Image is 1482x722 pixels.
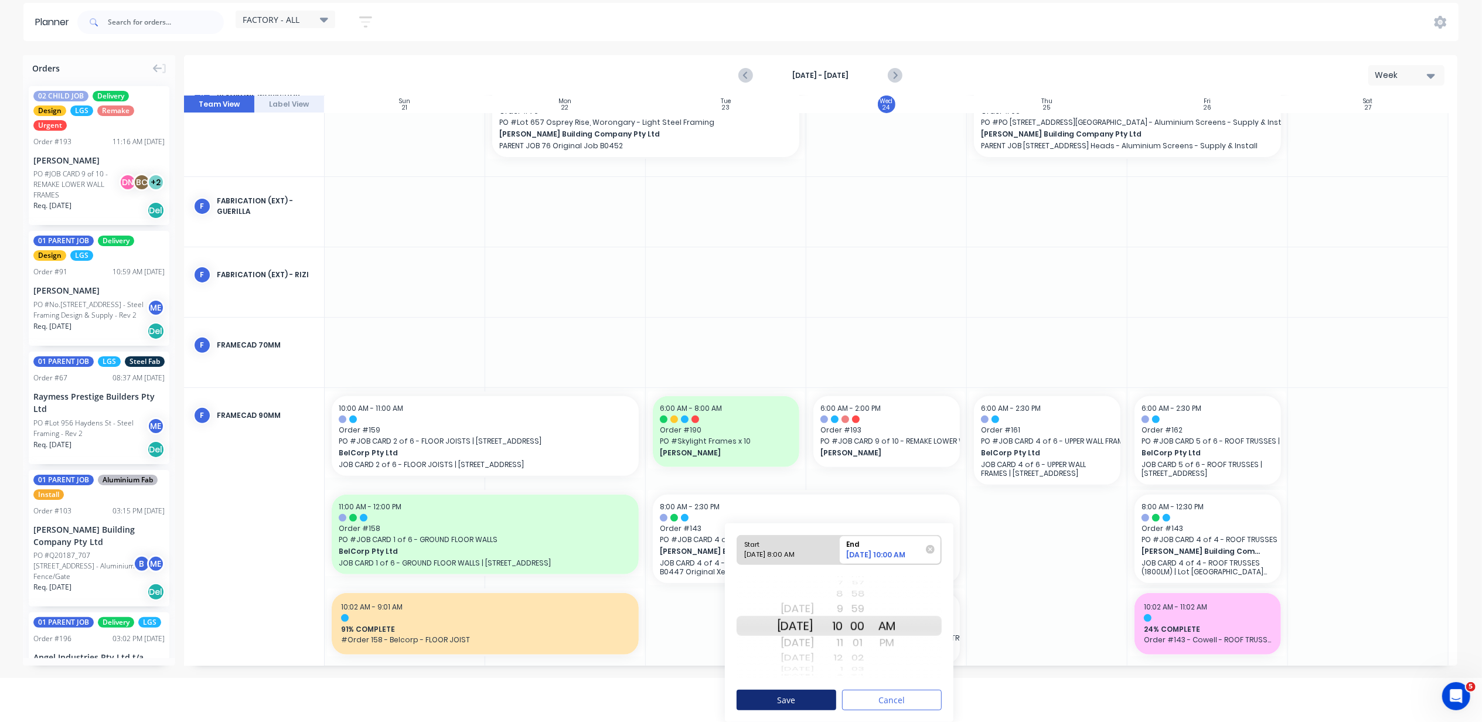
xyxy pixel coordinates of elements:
span: 6:00 AM - 2:30 PM [1142,403,1201,413]
div: Planner [35,15,75,29]
span: 10:00 AM - 11:00 AM [339,403,403,413]
span: 01 PARENT JOB [33,475,94,485]
span: PO # JOB CARD 4 of 6 - UPPER WALL FRAMES | [STREET_ADDRESS] [981,436,1113,447]
div: Date [777,571,814,681]
div: 03:15 PM [DATE] [113,506,165,516]
div: PO #Lot 956 Haydens St - Steel Framing - Rev 2 [33,418,151,439]
span: Order # 158 [339,523,632,534]
div: ME [147,555,165,573]
div: [DATE] 8:00 AM [741,550,826,564]
span: LGS [70,250,93,261]
span: LGS [70,105,93,116]
div: 21 [402,105,407,111]
div: F [193,407,211,424]
span: Delivery [98,236,134,246]
div: 00 [843,616,873,636]
span: [PERSON_NAME] Building Company Pty Ltd [660,546,924,557]
span: [PERSON_NAME] [820,448,939,458]
span: PO # Skylight Frames x 10 [660,436,792,447]
div: 7 [814,578,843,588]
span: Order # 159 [339,425,632,435]
p: JOB CARD 4 of 6 - UPPER WALL FRAMES | [STREET_ADDRESS] [981,460,1113,478]
span: [PERSON_NAME] Building Company Pty Ltd [499,129,763,139]
span: 11:00 AM - 12:00 PM [339,502,401,512]
span: Delivery [93,91,129,101]
div: AM [873,616,902,636]
div: [DATE] [777,616,814,636]
div: Mon [559,98,572,105]
div: Del [147,583,165,601]
div: Sat [1364,98,1373,105]
div: Del [147,202,165,219]
span: 8:00 AM - 2:30 PM [660,502,720,512]
div: [DATE] [777,664,814,674]
span: Order # 143 [660,523,953,534]
div: 10 [814,616,843,636]
div: 24 [883,105,890,111]
div: Start [741,536,826,550]
div: Sun [399,98,410,105]
span: BelCorp Pty Ltd [339,448,602,458]
span: Req. [DATE] [33,440,71,450]
div: 6 [814,575,843,579]
div: 25 [1044,105,1051,111]
div: PO #JOB CARD 9 of 10 - REMAKE LOWER WALL FRAMES [33,169,122,200]
div: 01 [843,634,873,652]
div: Raymess Prestige Builders Pty Ltd [33,390,165,415]
div: FABRICATION (EXT) - RIZI [217,270,315,280]
div: 56 [843,575,873,579]
div: Order # 196 [33,634,71,644]
span: PO # JOB CARD 2 of 6 - FLOOR JOISTS | [STREET_ADDRESS] [339,436,632,447]
span: Design [33,250,66,261]
div: 27 [1365,105,1371,111]
p: JOB CARD 2 of 6 - FLOOR JOISTS | [STREET_ADDRESS] [339,460,632,469]
span: PO # JOB CARD 4 of 4 - ROOF TRUSSES [660,534,953,545]
span: Steel Fab [125,356,165,367]
span: 01 PARENT JOB [33,617,94,628]
strong: [DATE] - [DATE] [762,70,879,81]
span: Order #143 - Cowell - ROOF TRUSSES [1144,635,1272,645]
div: [DATE] [777,634,814,652]
span: 10:02 AM - 9:01 AM [341,602,403,612]
span: 01 PARENT JOB [33,236,94,246]
div: 02 [843,651,873,666]
p: PARENT JOB 76 Original Job B0452 [499,141,792,150]
span: PO # JOB CARD 9 of 10 - REMAKE LOWER WALL FRAMES [820,436,953,447]
span: Orders [32,62,60,74]
div: Wed [880,98,893,105]
div: [PERSON_NAME] [33,154,165,166]
span: Order # 143 [1142,523,1274,534]
span: 91% COMPLETE [341,624,629,635]
div: FRAMECAD 90mm [217,410,315,421]
div: End [843,536,928,550]
div: Fri [1204,98,1211,105]
div: PO #No.[STREET_ADDRESS] - Steel Framing Design & Supply - Rev 2 [33,299,151,321]
span: 6:00 AM - 2:30 PM [981,403,1041,413]
span: Order # 162 [1142,425,1274,435]
span: BelCorp Pty Ltd [339,546,602,557]
span: 6:00 AM - 8:00 AM [660,403,722,413]
span: Delivery [98,617,134,628]
p: PARENT JOB [STREET_ADDRESS] Heads - Aluminium Screens - Supply & Install [981,141,1274,150]
div: Order # 67 [33,373,67,383]
div: 11 [814,634,843,652]
div: 9 [814,600,843,618]
span: Aluminium Fab [98,475,158,485]
div: F [193,266,211,284]
button: Save [737,690,836,710]
span: FACTORY - ALL [243,13,299,26]
span: #Order 158 - Belcorp - FLOOR JOIST [341,635,629,645]
div: 59 [843,600,873,618]
button: Week [1368,65,1444,86]
div: 22 [562,105,569,111]
span: 01 PARENT JOB [33,356,94,367]
div: DN [119,173,137,191]
span: 5 [1466,682,1476,692]
div: Order # 91 [33,267,67,277]
div: 11:16 AM [DATE] [113,137,165,147]
input: Search for orders... [108,11,224,34]
span: PO # JOB CARD 1 of 6 - GROUND FLOOR WALLS [339,534,632,545]
button: Label View [254,96,325,113]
